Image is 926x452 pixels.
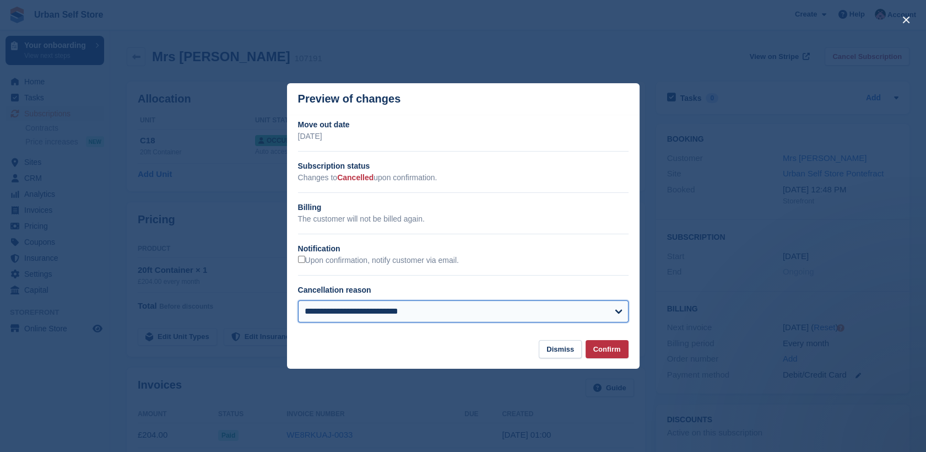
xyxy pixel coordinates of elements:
[298,119,629,131] h2: Move out date
[298,131,629,142] p: [DATE]
[298,243,629,255] h2: Notification
[298,213,629,225] p: The customer will not be billed again.
[298,93,401,105] p: Preview of changes
[298,160,629,172] h2: Subscription status
[539,340,582,358] button: Dismiss
[298,256,305,263] input: Upon confirmation, notify customer via email.
[298,286,371,294] label: Cancellation reason
[298,172,629,184] p: Changes to upon confirmation.
[337,173,373,182] span: Cancelled
[897,11,915,29] button: close
[298,256,459,266] label: Upon confirmation, notify customer via email.
[298,202,629,213] h2: Billing
[586,340,629,358] button: Confirm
